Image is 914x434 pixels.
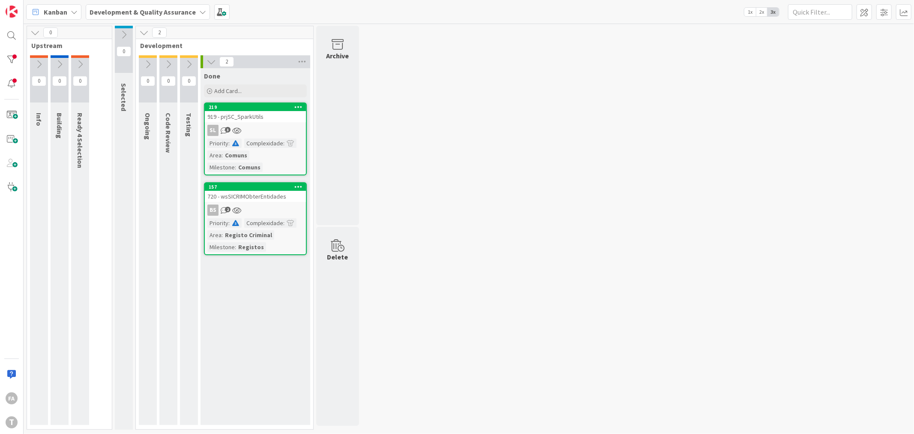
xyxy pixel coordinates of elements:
[141,76,155,86] span: 0
[209,184,306,190] div: 157
[236,163,263,172] div: Comuns
[205,125,306,136] div: SL
[225,127,231,133] span: 3
[235,163,236,172] span: :
[209,104,306,110] div: 219
[55,113,64,139] span: Building
[222,230,223,240] span: :
[283,139,285,148] span: :
[144,113,152,140] span: Ongoing
[223,151,249,160] div: Comuns
[73,76,87,86] span: 0
[32,76,46,86] span: 0
[117,46,131,57] span: 0
[205,111,306,122] div: 919 - prjSC_SparkUtils
[6,6,18,18] img: Visit kanbanzone.com
[90,8,196,16] b: Development & Quality Assurance
[164,113,173,153] span: Code Review
[205,183,306,191] div: 157
[182,76,196,86] span: 0
[207,230,222,240] div: Area
[207,242,235,252] div: Milestone
[204,72,220,80] span: Done
[228,218,230,228] span: :
[205,191,306,202] div: 720 - wsSICRIMObterEntidades
[205,205,306,216] div: BS
[235,242,236,252] span: :
[207,163,235,172] div: Milestone
[185,113,193,137] span: Testing
[283,218,285,228] span: :
[327,51,349,61] div: Archive
[152,27,167,38] span: 2
[219,57,234,67] span: 2
[244,218,283,228] div: Complexidade
[76,113,84,168] span: Ready 4 Selection
[35,113,43,126] span: Info
[52,76,67,86] span: 0
[756,8,767,16] span: 2x
[207,205,219,216] div: BS
[205,103,306,111] div: 219
[205,103,306,122] div: 219919 - prjSC_SparkUtils
[223,230,274,240] div: Registo Criminal
[207,218,228,228] div: Priority
[327,252,348,262] div: Delete
[214,87,242,95] span: Add Card...
[244,139,283,148] div: Complexidade
[204,182,307,255] a: 157720 - wsSICRIMObterEntidadesBSPriority:Complexidade:Area:Registo CriminalMilestone:Registos
[744,8,756,16] span: 1x
[205,183,306,202] div: 157720 - wsSICRIMObterEntidades
[222,151,223,160] span: :
[140,41,303,50] span: Development
[207,151,222,160] div: Area
[204,102,307,175] a: 219919 - prjSC_SparkUtilsSLPriority:Complexidade:Area:ComunsMilestone:Comuns
[6,392,18,404] div: FA
[228,139,230,148] span: :
[31,41,101,50] span: Upstream
[6,416,18,428] div: T
[161,76,176,86] span: 0
[207,125,219,136] div: SL
[788,4,852,20] input: Quick Filter...
[120,83,128,111] span: Selected
[225,207,231,212] span: 2
[207,139,228,148] div: Priority
[767,8,779,16] span: 3x
[236,242,266,252] div: Registos
[44,7,67,17] span: Kanban
[43,27,58,38] span: 0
